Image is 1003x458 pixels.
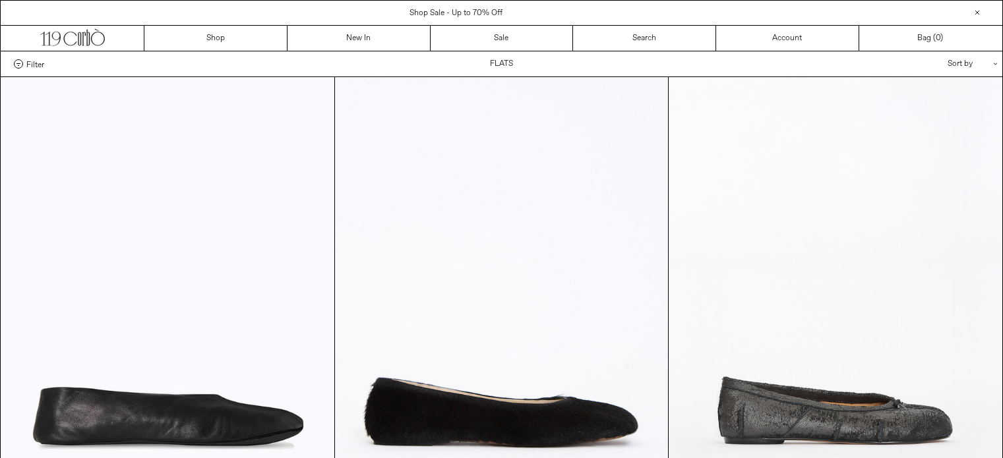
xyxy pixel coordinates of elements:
[573,26,716,51] a: Search
[26,59,44,69] span: Filter
[859,26,1002,51] a: Bag ()
[288,26,431,51] a: New In
[870,51,989,76] div: Sort by
[410,8,502,18] a: Shop Sale - Up to 70% Off
[936,32,943,44] span: )
[431,26,574,51] a: Sale
[936,33,940,43] span: 0
[716,26,859,51] a: Account
[144,26,288,51] a: Shop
